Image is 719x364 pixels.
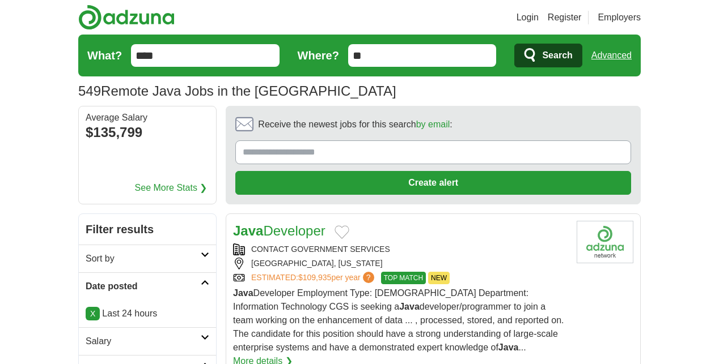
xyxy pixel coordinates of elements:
button: Add to favorite jobs [335,225,349,239]
strong: Java [233,223,263,238]
span: TOP MATCH [381,272,426,284]
p: Last 24 hours [86,307,209,320]
img: Adzuna logo [78,5,175,30]
span: Search [542,44,572,67]
h2: Salary [86,335,201,348]
a: JavaDeveloper [233,223,325,238]
a: Advanced [591,44,632,67]
button: Create alert [235,171,631,195]
a: by email [416,119,450,129]
div: [GEOGRAPHIC_DATA], [US_STATE] [233,258,568,269]
a: ESTIMATED:$109,935per year? [251,272,377,284]
button: Search [514,44,582,67]
a: Sort by [79,245,216,272]
label: What? [87,47,122,64]
div: CONTACT GOVERNMENT SERVICES [233,243,568,255]
a: See More Stats ❯ [135,181,208,195]
strong: Java [498,342,519,352]
a: Login [517,11,539,24]
h2: Filter results [79,214,216,245]
span: 549 [78,81,101,101]
div: Average Salary [86,113,209,122]
h2: Sort by [86,252,201,265]
a: Employers [598,11,641,24]
label: Where? [298,47,339,64]
span: Developer Employment Type: [DEMOGRAPHIC_DATA] Department: Information Technology CGS is seeking a... [233,288,564,352]
h1: Remote Java Jobs in the [GEOGRAPHIC_DATA] [78,83,396,99]
h2: Date posted [86,280,201,293]
span: Receive the newest jobs for this search : [258,118,452,131]
a: X [86,307,100,320]
a: Date posted [79,272,216,300]
strong: Java [399,302,420,311]
a: Salary [79,327,216,355]
span: $109,935 [298,273,331,282]
strong: Java [233,288,253,298]
img: Company logo [577,221,633,263]
a: Register [548,11,582,24]
span: ? [363,272,374,283]
span: NEW [428,272,450,284]
div: $135,799 [86,122,209,143]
